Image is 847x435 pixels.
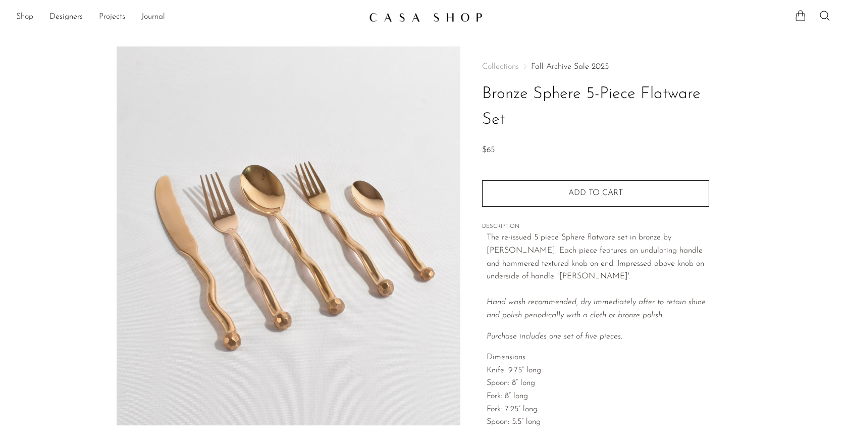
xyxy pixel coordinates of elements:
nav: Breadcrumbs [482,63,709,71]
i: Purchase includes one set of five pieces. [487,332,622,341]
button: Add to cart [482,180,709,207]
a: Designers [49,11,83,24]
a: Journal [141,11,165,24]
a: Shop [16,11,33,24]
img: Bronze Sphere 5-Piece Flatware Set [117,46,460,425]
span: Collections [482,63,519,71]
em: Hand wash recommended, dry immediately after to retain shine and polish periodically with a cloth... [487,298,706,319]
span: Add to cart [568,189,623,197]
a: Projects [99,11,125,24]
nav: Desktop navigation [16,9,361,26]
span: DESCRIPTION [482,222,709,231]
ul: NEW HEADER MENU [16,9,361,26]
h1: Bronze Sphere 5-Piece Flatware Set [482,81,709,133]
p: The re-issued 5 piece Sphere flatware set in bronze by [PERSON_NAME]. Each piece features an undu... [487,231,709,322]
span: $65 [482,146,495,154]
a: Fall Archive Sale 2025 [531,63,609,71]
